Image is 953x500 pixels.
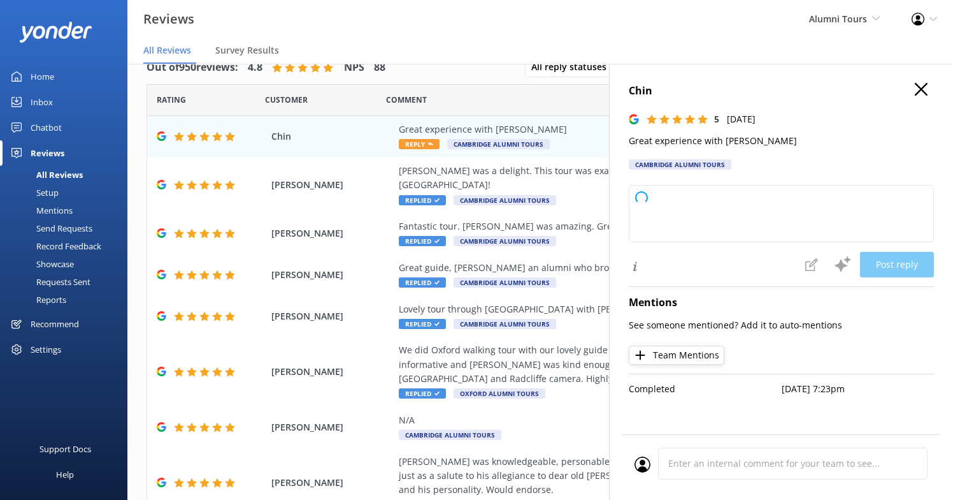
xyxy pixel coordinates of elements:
div: [PERSON_NAME] was knowledgeable, personable and friendly. I choose NOT to use the Oxford comma ju... [399,455,847,497]
p: Great experience with [PERSON_NAME] [629,134,934,148]
a: Send Requests [8,219,127,237]
span: Cambridge Alumni Tours [454,236,556,246]
span: Replied [399,236,446,246]
div: [PERSON_NAME] was a delight. This tour was exactly what we were looking for on our first trip to ... [399,164,847,193]
button: Close [915,83,928,97]
span: Replied [399,277,446,288]
h4: Out of 950 reviews: [147,59,238,76]
span: Reply [399,139,440,149]
h3: Reviews [143,9,194,29]
h4: 88 [374,59,385,76]
a: Reports [8,291,127,309]
div: Record Feedback [8,237,101,255]
span: [PERSON_NAME] [271,309,392,323]
p: [DATE] 7:23pm [782,382,935,396]
span: Date [157,94,186,106]
div: Setup [8,184,59,202]
div: Showcase [8,255,74,273]
img: yonder-white-logo.png [19,22,92,43]
h4: Mentions [629,295,934,311]
span: Replied [399,319,446,329]
p: [DATE] [727,112,756,126]
span: All reply statuses [531,60,614,74]
span: Replied [399,388,446,399]
img: user_profile.svg [634,457,650,473]
div: Send Requests [8,219,92,237]
div: Settings [31,337,61,362]
span: Question [386,94,427,106]
span: 5 [714,113,719,125]
div: Requests Sent [8,273,90,291]
span: Replied [399,195,446,205]
div: N/A [399,413,847,427]
span: Survey Results [215,44,279,57]
a: Setup [8,184,127,202]
a: Requests Sent [8,273,127,291]
span: Oxford Alumni Tours [454,388,545,399]
div: Fantastic tour. [PERSON_NAME] was amazing. Great information and she is very knowledgeable [399,219,847,233]
div: Reviews [31,140,64,166]
div: Home [31,64,54,89]
span: [PERSON_NAME] [271,420,392,434]
h4: NPS [344,59,364,76]
span: Cambridge Alumni Tours [447,139,550,149]
a: Mentions [8,202,127,219]
div: Chatbot [31,115,62,140]
div: We did Oxford walking tour with our lovely guide [PERSON_NAME]. We enjoyed the tour , very inform... [399,343,847,386]
p: Completed [629,382,782,396]
span: [PERSON_NAME] [271,268,392,282]
a: Showcase [8,255,127,273]
span: [PERSON_NAME] [271,178,392,192]
span: All Reviews [143,44,191,57]
div: Help [56,462,74,487]
span: Cambridge Alumni Tours [454,195,556,205]
a: All Reviews [8,166,127,184]
p: See someone mentioned? Add it to auto-mentions [629,318,934,332]
span: Alumni Tours [809,13,867,25]
span: Cambridge Alumni Tours [399,430,501,440]
div: Cambridge Alumni Tours [629,159,731,170]
span: Cambridge Alumni Tours [454,319,556,329]
div: Great experience with [PERSON_NAME] [399,122,847,136]
div: Support Docs [39,436,91,462]
span: Date [265,94,308,106]
span: [PERSON_NAME] [271,226,392,240]
a: Record Feedback [8,237,127,255]
div: Mentions [8,202,73,219]
span: [PERSON_NAME] [271,365,392,379]
span: [PERSON_NAME] [271,476,392,490]
div: Inbox [31,89,53,115]
span: Cambridge Alumni Tours [454,277,556,288]
button: Team Mentions [629,346,724,365]
span: Chin [271,129,392,143]
div: All Reviews [8,166,83,184]
h4: Chin [629,83,934,99]
div: Lovely tour through [GEOGRAPHIC_DATA] with [PERSON_NAME], would recommend for newcomers [399,302,847,316]
div: Recommend [31,311,79,337]
div: Reports [8,291,66,309]
h4: 4.8 [248,59,262,76]
div: Great guide, [PERSON_NAME] an alumni who brought the history of [GEOGRAPHIC_DATA] to life. [399,261,847,275]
